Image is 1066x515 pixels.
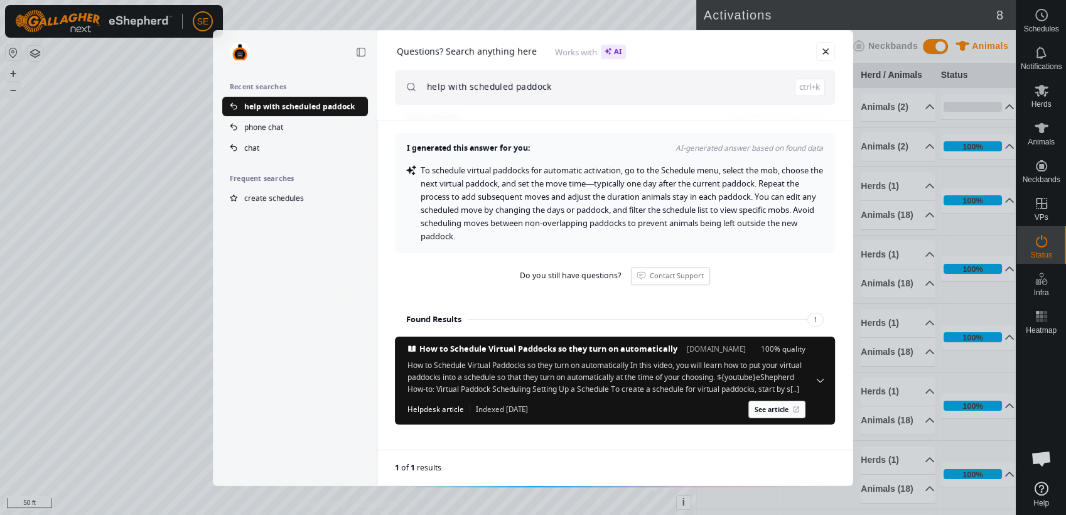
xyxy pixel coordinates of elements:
h2: Recent searches [230,82,360,91]
span: [DOMAIN_NAME] [687,344,746,354]
span: help with scheduled paddock [244,101,355,112]
span: How to Schedule Virtual Paddocks so they turn on automatically [419,344,677,354]
a: See article [748,401,805,418]
h1: Questions? Search anything here [397,46,537,57]
input: What are you looking for? [427,70,825,105]
span: To schedule virtual paddocks for automatic activation, go to the Schedule menu, select the mob, c... [421,165,825,242]
span: AI [601,45,626,59]
span: 1 [807,313,824,327]
span: chat [244,143,259,153]
span: phone chat [244,122,283,133]
span: How to Schedule Virtual Paddocks so they turn on automatically In this video, you will learn how ... [407,359,805,395]
a: Contact Support [631,267,710,285]
h4: I generated this answer for you: [406,143,530,153]
a: Collapse sidebar [352,43,370,61]
span: create schedules [244,193,304,203]
span: Works with [555,45,626,59]
span: 1 [411,462,415,473]
a: Close [816,42,835,61]
span: 100% quality [761,344,805,354]
span: AI-generated answer based on found data [530,143,824,153]
h3: Found Results [406,313,461,327]
h2: Frequent searches [230,174,360,183]
span: Indexed [DATE] [470,404,528,415]
span: Do you still have questions? [520,271,621,281]
span: 1 [395,462,399,473]
div: of results [395,463,830,472]
span: Helpdesk article [407,404,464,415]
